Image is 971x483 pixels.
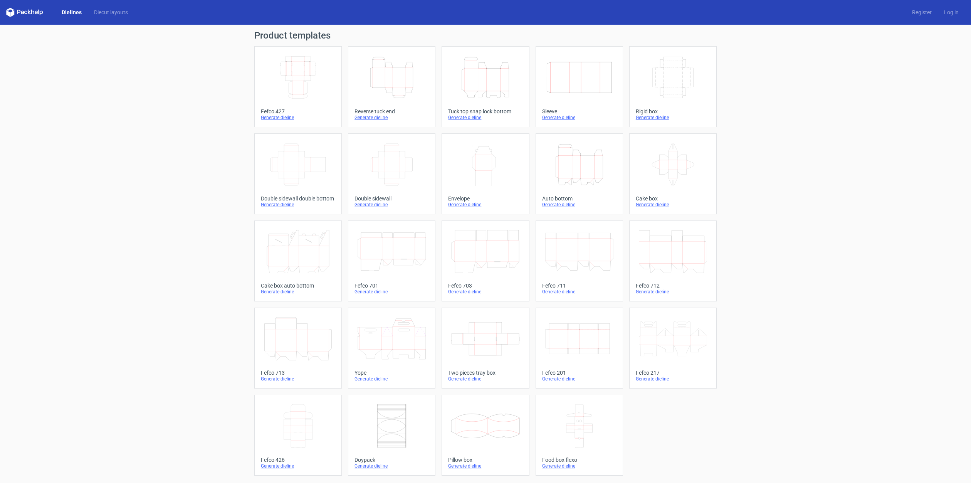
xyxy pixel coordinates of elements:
div: Double sidewall [354,195,429,202]
a: Log in [938,8,965,16]
div: Food box flexo [542,457,617,463]
a: Dielines [55,8,88,16]
a: Fefco 712Generate dieline [629,220,717,301]
a: Food box flexoGenerate dieline [536,395,623,476]
a: DoypackGenerate dieline [348,395,435,476]
a: Diecut layouts [88,8,134,16]
a: Reverse tuck endGenerate dieline [348,46,435,127]
div: Tuck top snap lock bottom [448,108,522,114]
div: Generate dieline [542,463,617,469]
div: Generate dieline [354,463,429,469]
a: Fefco 201Generate dieline [536,308,623,389]
div: Two pieces tray box [448,370,522,376]
a: Cake boxGenerate dieline [629,133,717,214]
div: Pillow box [448,457,522,463]
div: Fefco 701 [354,283,429,289]
a: SleeveGenerate dieline [536,46,623,127]
div: Fefco 201 [542,370,617,376]
div: Generate dieline [261,202,335,208]
div: Generate dieline [261,463,335,469]
div: Generate dieline [542,202,617,208]
div: Generate dieline [636,289,710,295]
div: Fefco 712 [636,283,710,289]
div: Cake box auto bottom [261,283,335,289]
a: Double sidewallGenerate dieline [348,133,435,214]
a: Double sidewall double bottomGenerate dieline [254,133,342,214]
div: Fefco 426 [261,457,335,463]
div: Yope [354,370,429,376]
div: Generate dieline [636,202,710,208]
div: Generate dieline [448,376,522,382]
a: Cake box auto bottomGenerate dieline [254,220,342,301]
div: Sleeve [542,108,617,114]
div: Fefco 217 [636,370,710,376]
a: Auto bottomGenerate dieline [536,133,623,214]
a: Pillow boxGenerate dieline [442,395,529,476]
a: Fefco 427Generate dieline [254,46,342,127]
div: Generate dieline [354,376,429,382]
div: Generate dieline [448,289,522,295]
div: Auto bottom [542,195,617,202]
div: Generate dieline [354,202,429,208]
div: Fefco 713 [261,370,335,376]
div: Reverse tuck end [354,108,429,114]
a: EnvelopeGenerate dieline [442,133,529,214]
div: Envelope [448,195,522,202]
div: Rigid box [636,108,710,114]
a: Fefco 711Generate dieline [536,220,623,301]
div: Generate dieline [636,376,710,382]
div: Generate dieline [542,114,617,121]
a: Fefco 426Generate dieline [254,395,342,476]
a: Register [906,8,938,16]
div: Generate dieline [261,289,335,295]
div: Generate dieline [542,376,617,382]
a: Fefco 713Generate dieline [254,308,342,389]
a: Fefco 217Generate dieline [629,308,717,389]
a: Fefco 701Generate dieline [348,220,435,301]
a: Two pieces tray boxGenerate dieline [442,308,529,389]
h1: Product templates [254,31,717,40]
div: Cake box [636,195,710,202]
div: Generate dieline [448,114,522,121]
div: Double sidewall double bottom [261,195,335,202]
div: Generate dieline [448,463,522,469]
div: Generate dieline [542,289,617,295]
div: Fefco 703 [448,283,522,289]
div: Generate dieline [261,376,335,382]
a: Fefco 703Generate dieline [442,220,529,301]
div: Generate dieline [261,114,335,121]
div: Doypack [354,457,429,463]
div: Generate dieline [636,114,710,121]
div: Generate dieline [354,289,429,295]
a: Rigid boxGenerate dieline [629,46,717,127]
div: Generate dieline [354,114,429,121]
div: Fefco 427 [261,108,335,114]
a: Tuck top snap lock bottomGenerate dieline [442,46,529,127]
a: YopeGenerate dieline [348,308,435,389]
div: Fefco 711 [542,283,617,289]
div: Generate dieline [448,202,522,208]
